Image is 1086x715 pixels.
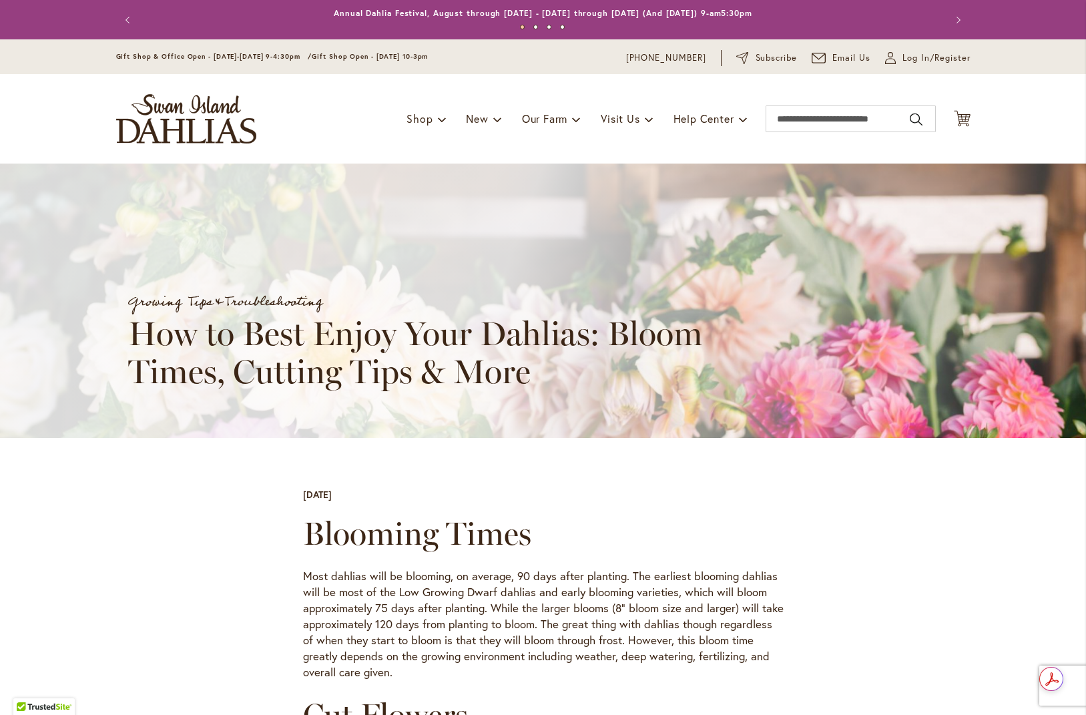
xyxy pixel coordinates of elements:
div: [DATE] [303,488,332,501]
button: Next [944,7,971,33]
button: Previous [116,7,143,33]
span: Log In/Register [902,51,971,65]
a: store logo [116,94,256,144]
a: Log In/Register [885,51,971,65]
span: Our Farm [522,111,567,126]
button: 2 of 4 [533,25,538,29]
a: Growing Tips [128,289,213,314]
span: Subscribe [756,51,798,65]
span: Gift Shop Open - [DATE] 10-3pm [312,52,428,61]
h1: How to Best Enjoy Your Dahlias: Bloom Times, Cutting Tips & More [128,314,769,391]
span: Email Us [832,51,870,65]
h2: Blooming Times [303,515,784,552]
div: & [128,290,983,314]
button: 1 of 4 [520,25,525,29]
span: Gift Shop & Office Open - [DATE]-[DATE] 9-4:30pm / [116,52,312,61]
a: Annual Dahlia Festival, August through [DATE] - [DATE] through [DATE] (And [DATE]) 9-am5:30pm [334,8,752,18]
button: 4 of 4 [560,25,565,29]
span: New [466,111,488,126]
span: Shop [406,111,433,126]
span: Help Center [673,111,734,126]
a: Email Us [812,51,870,65]
a: [PHONE_NUMBER] [626,51,707,65]
span: Visit Us [601,111,639,126]
a: Subscribe [736,51,797,65]
button: 3 of 4 [547,25,551,29]
a: Troubleshooting [224,289,322,314]
p: Most dahlias will be blooming, on average, 90 days after planting. The earliest blooming dahlias ... [303,568,784,680]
